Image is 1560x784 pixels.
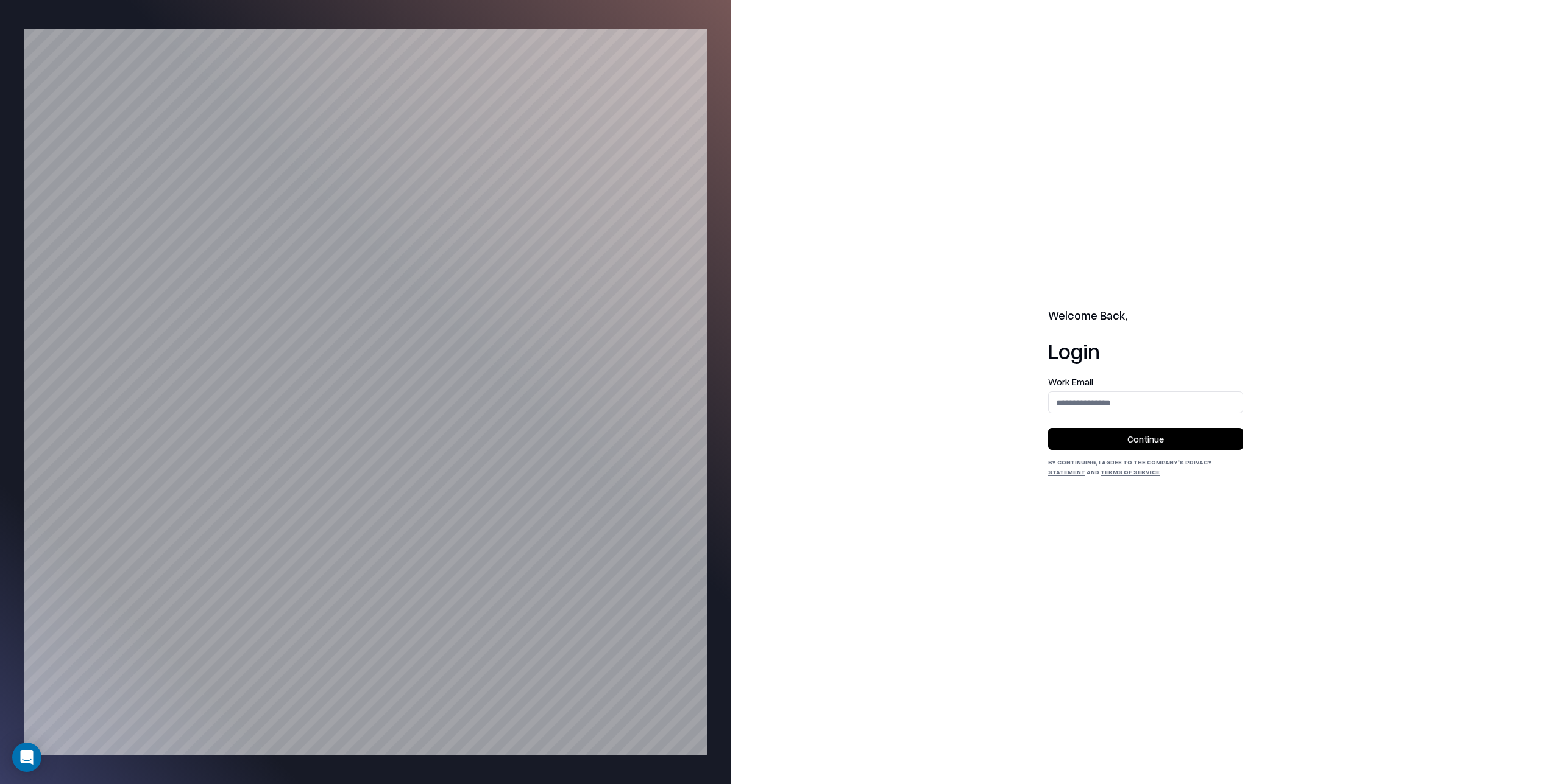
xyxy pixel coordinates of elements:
[12,743,41,772] div: Open Intercom Messenger
[1048,457,1243,477] div: By continuing, I agree to the Company's and
[1048,428,1243,450] button: Continue
[1048,338,1243,363] h1: Login
[1048,307,1243,324] h2: Welcome Back,
[1048,377,1243,387] label: Work Email
[1101,468,1160,475] a: Terms of Service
